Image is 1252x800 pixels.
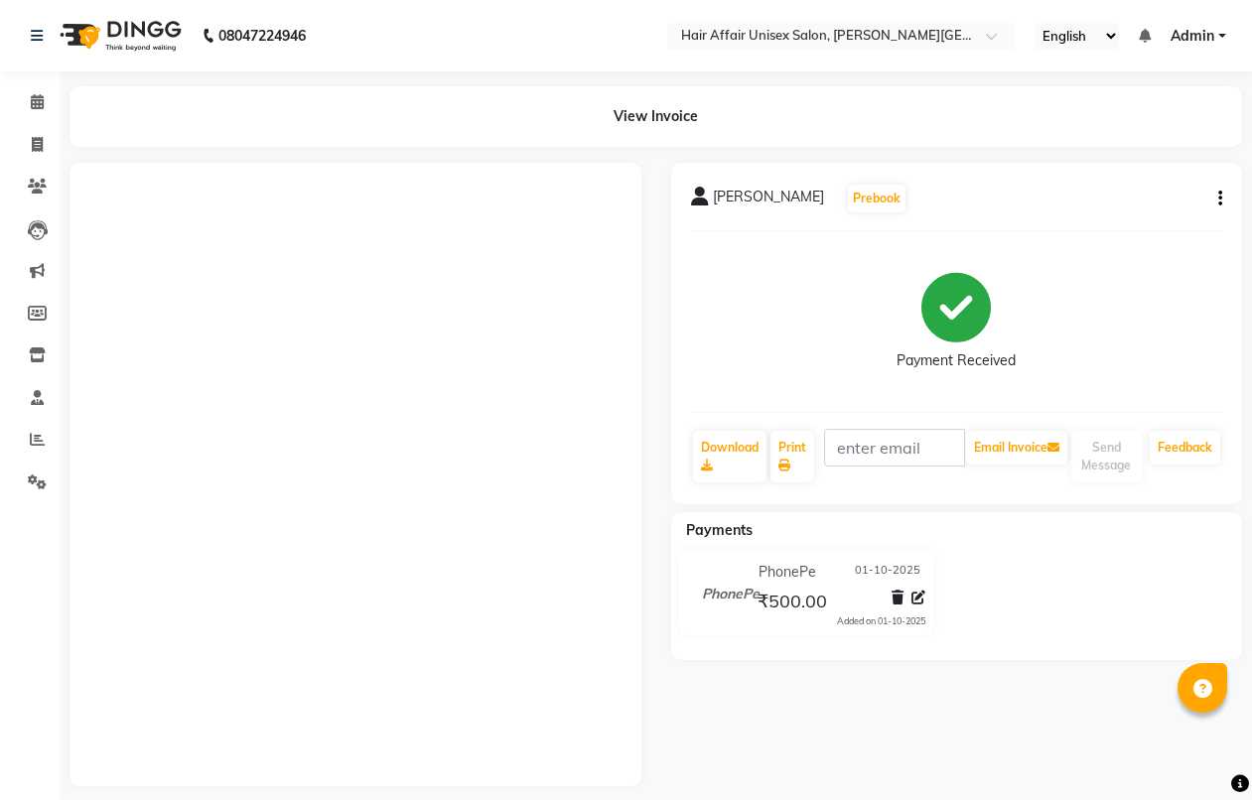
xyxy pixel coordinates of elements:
input: enter email [824,429,965,467]
a: Feedback [1150,431,1220,465]
span: [PERSON_NAME] [713,187,824,214]
span: Admin [1171,26,1214,47]
iframe: chat widget [1169,721,1232,780]
b: 08047224946 [218,8,306,64]
a: Print [770,431,814,482]
button: Prebook [848,185,905,212]
span: 01-10-2025 [855,562,920,583]
div: View Invoice [70,86,1242,147]
button: Send Message [1071,431,1142,482]
img: logo [51,8,187,64]
a: Download [693,431,766,482]
span: ₹500.00 [758,590,827,617]
button: Email Invoice [966,431,1067,465]
div: Added on 01-10-2025 [837,614,925,628]
div: Payment Received [897,350,1016,371]
span: Payments [686,521,753,539]
span: PhonePe [759,562,816,583]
